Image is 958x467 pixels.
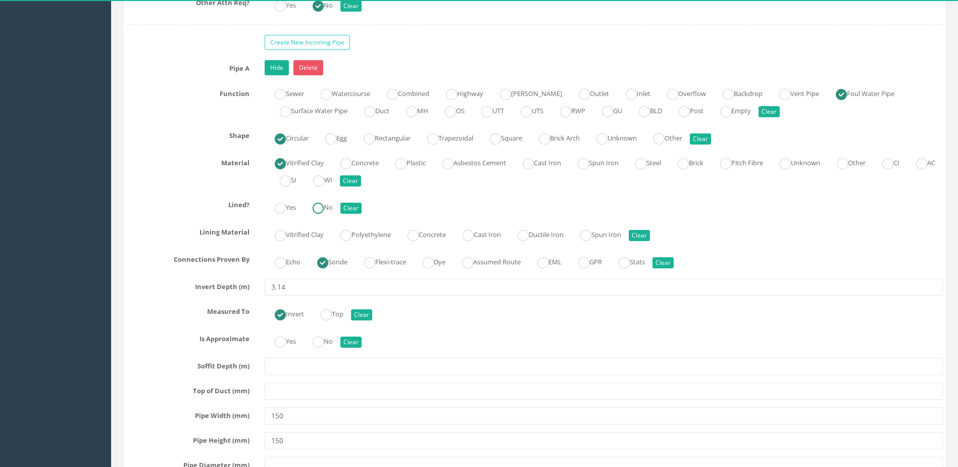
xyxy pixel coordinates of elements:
[119,251,257,264] label: Connections Proven By
[435,103,465,117] label: OS
[340,1,362,12] button: Clear
[270,172,296,186] label: SI
[265,199,296,214] label: Yes
[511,103,543,117] label: UTS
[302,333,333,348] label: No
[432,155,506,169] label: Asbestos Cement
[643,130,682,145] label: Other
[303,172,332,186] label: WI
[513,155,561,169] label: Cast Iron
[629,103,662,117] label: BLD
[330,226,391,241] label: Polyethylene
[616,85,650,100] label: Inlet
[315,130,347,145] label: Egg
[471,103,504,117] label: UTT
[340,337,362,348] button: Clear
[119,358,257,371] label: Soffit Depth (m)
[568,254,602,268] label: GPR
[669,103,703,117] label: Post
[119,224,257,237] label: Lining Material
[119,331,257,344] label: Is Approximate
[265,85,304,100] label: Sewer
[652,257,674,268] button: Clear
[417,130,473,145] label: Trapezoidal
[354,103,389,117] label: Duct
[265,130,309,145] label: Circular
[265,333,296,348] label: Yes
[311,85,370,100] label: Watercourse
[119,278,257,292] label: Invert Depth (m)
[490,85,562,100] label: [PERSON_NAME]
[668,155,703,169] label: Brick
[872,155,899,169] label: CI
[119,407,257,421] label: Pipe Width (mm)
[397,226,446,241] label: Concrete
[592,103,622,117] label: GU
[769,85,819,100] label: Vent Pipe
[330,155,379,169] label: Concrete
[527,254,562,268] label: EML
[568,155,619,169] label: Spun Iron
[265,60,289,75] a: Hide
[265,155,324,169] label: Vitrified Clay
[119,383,257,396] label: Top of Duct (mm)
[713,85,763,100] label: Backdrop
[657,85,706,100] label: Overflow
[452,226,501,241] label: Cast Iron
[609,254,645,268] label: Stats
[340,175,361,186] button: Clear
[265,254,300,268] label: Echo
[354,130,411,145] label: Rectangular
[550,103,585,117] label: RWP
[906,155,935,169] label: AC
[377,85,429,100] label: Combined
[340,203,362,214] button: Clear
[119,155,257,168] label: Material
[119,127,257,141] label: Shape
[354,254,406,268] label: Flexi-trace
[265,306,304,320] label: Invert
[413,254,445,268] label: Dye
[625,155,661,169] label: Steel
[690,133,711,145] button: Clear
[827,155,866,169] label: Other
[302,199,333,214] label: No
[351,309,372,320] button: Clear
[119,432,257,445] label: Pipe Height (mm)
[396,103,428,117] label: MH
[265,35,350,50] a: Create New Incoming Pipe
[480,130,522,145] label: Square
[270,103,347,117] label: Surface Water Pipe
[759,106,780,117] button: Clear
[385,155,426,169] label: Plastic
[452,254,521,268] label: Assumed Route
[119,303,257,316] label: Measured To
[293,60,323,75] a: Delete
[629,230,650,241] button: Clear
[826,85,894,100] label: Foul Water Pipe
[119,85,257,99] label: Function
[586,130,637,145] label: Unknown
[436,85,483,100] label: Highway
[265,226,324,241] label: Vitrified Clay
[710,155,763,169] label: Pitch Fibre
[119,197,257,210] label: Lined?
[311,306,343,320] label: Top
[770,155,820,169] label: Unknown
[529,130,580,145] label: Brick Arch
[570,226,621,241] label: Spun Iron
[710,103,751,117] label: Empty
[508,226,564,241] label: Ductile Iron
[119,60,257,73] label: Pipe A
[569,85,609,100] label: Outlet
[307,254,347,268] label: Sonde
